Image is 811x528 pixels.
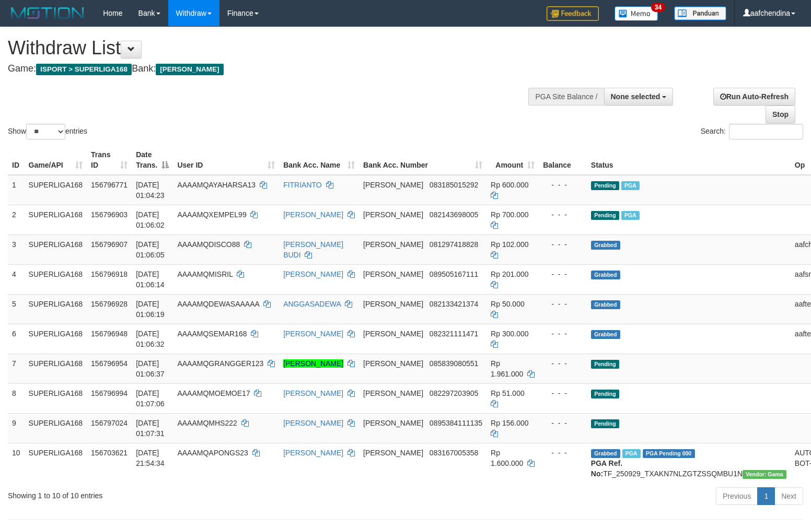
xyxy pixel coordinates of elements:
[8,38,530,58] h1: Withdraw List
[591,181,619,190] span: Pending
[591,271,620,279] span: Grabbed
[177,240,240,249] span: AAAAMQDISCO88
[543,448,583,458] div: - - -
[774,487,803,505] a: Next
[8,264,25,294] td: 4
[283,240,343,259] a: [PERSON_NAME] BUDI
[25,383,87,413] td: SUPERLIGA168
[363,300,423,308] span: [PERSON_NAME]
[177,181,256,189] span: AAAAMQAYAHARSA13
[430,270,478,278] span: Copy 089505167111 to clipboard
[136,181,165,200] span: [DATE] 01:04:23
[591,300,620,309] span: Grabbed
[363,240,423,249] span: [PERSON_NAME]
[136,240,165,259] span: [DATE] 01:06:05
[604,88,674,105] button: None selected
[8,413,25,443] td: 9
[136,210,165,229] span: [DATE] 01:06:02
[283,419,343,427] a: [PERSON_NAME]
[8,294,25,324] td: 5
[283,300,341,308] a: ANGGASADEWA
[8,383,25,413] td: 8
[8,443,25,483] td: 10
[491,210,528,219] span: Rp 700.000
[283,330,343,338] a: [PERSON_NAME]
[766,105,795,123] a: Stop
[283,210,343,219] a: [PERSON_NAME]
[430,359,478,368] span: Copy 085839080551 to clipboard
[177,300,259,308] span: AAAAMQDEWASAAAAA
[430,240,478,249] span: Copy 081297418828 to clipboard
[91,181,128,189] span: 156796771
[587,443,791,483] td: TF_250929_TXAKN7NLZGTZSSQMBU1N
[543,388,583,398] div: - - -
[91,449,128,457] span: 156703621
[173,145,279,175] th: User ID: activate to sort column ascending
[91,389,128,397] span: 156796994
[591,330,620,339] span: Grabbed
[643,449,695,458] span: PGA Pending
[528,88,604,105] div: PGA Site Balance /
[701,124,803,139] label: Search:
[716,487,758,505] a: Previous
[279,145,359,175] th: Bank Acc. Name: activate to sort column ascending
[177,210,246,219] span: AAAAMQXEMPEL99
[26,124,65,139] select: Showentries
[8,5,87,21] img: MOTION_logo.png
[491,300,525,308] span: Rp 50.000
[25,294,87,324] td: SUPERLIGA168
[177,330,247,338] span: AAAAMQSEMAR168
[177,389,250,397] span: AAAAMQMOEMOE17
[491,181,528,189] span: Rp 600.000
[363,210,423,219] span: [PERSON_NAME]
[25,175,87,205] td: SUPERLIGA168
[430,181,478,189] span: Copy 083185015292 to clipboard
[591,449,620,458] span: Grabbed
[430,330,478,338] span: Copy 082321111471 to clipboard
[491,270,528,278] span: Rp 201.000
[491,419,528,427] span: Rp 156.000
[543,239,583,250] div: - - -
[87,145,132,175] th: Trans ID: activate to sort column ascending
[591,211,619,220] span: Pending
[363,419,423,427] span: [PERSON_NAME]
[491,449,523,467] span: Rp 1.600.000
[539,145,587,175] th: Balance
[91,419,128,427] span: 156797024
[591,419,619,428] span: Pending
[132,145,173,175] th: Date Trans.: activate to sort column descending
[283,181,322,189] a: FITRIANTO
[283,270,343,278] a: [PERSON_NAME]
[430,300,478,308] span: Copy 082133421374 to clipboard
[25,145,87,175] th: Game/API: activate to sort column ascending
[283,359,343,368] a: [PERSON_NAME]
[156,64,223,75] span: [PERSON_NAME]
[136,449,165,467] span: [DATE] 21:54:34
[359,145,486,175] th: Bank Acc. Number: activate to sort column ascending
[25,264,87,294] td: SUPERLIGA168
[491,240,528,249] span: Rp 102.000
[136,270,165,289] span: [DATE] 01:06:14
[363,181,423,189] span: [PERSON_NAME]
[743,470,786,479] span: Vendor URL: https://trx31.1velocity.biz
[363,389,423,397] span: [PERSON_NAME]
[136,359,165,378] span: [DATE] 01:06:37
[486,145,539,175] th: Amount: activate to sort column ascending
[729,124,803,139] input: Search:
[91,240,128,249] span: 156796907
[491,330,528,338] span: Rp 300.000
[591,459,622,478] b: PGA Ref. No:
[91,330,128,338] span: 156796948
[430,210,478,219] span: Copy 082143698005 to clipboard
[283,449,343,457] a: [PERSON_NAME]
[177,449,248,457] span: AAAAMQAPONGS23
[713,88,795,105] a: Run Auto-Refresh
[136,389,165,408] span: [DATE] 01:07:06
[591,360,619,369] span: Pending
[25,354,87,383] td: SUPERLIGA168
[91,300,128,308] span: 156796928
[491,389,525,397] span: Rp 51.000
[621,211,640,220] span: Marked by aafandaneth
[8,124,87,139] label: Show entries
[136,419,165,438] span: [DATE] 01:07:31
